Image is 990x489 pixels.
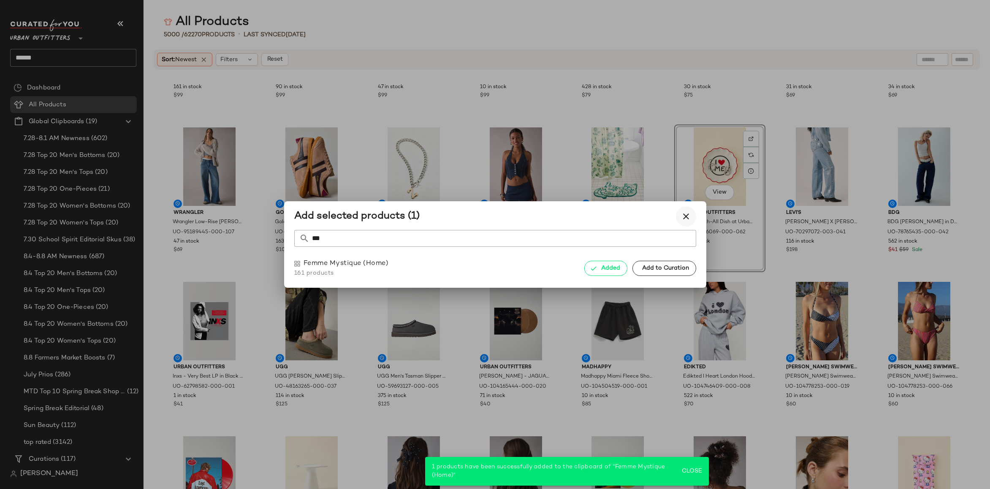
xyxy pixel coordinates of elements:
[641,265,689,272] span: Add to Curation
[601,265,620,272] span: Added
[432,464,665,478] span: 1 products have been successfully added to the clipboard of "Femme Mystique (Home)"
[681,468,702,475] span: Close
[304,259,389,269] span: Femme Mystique (Home)
[632,261,696,276] button: Add to Curation
[294,261,300,267] img: svg%3e
[294,210,420,223] div: Add selected products (1)
[584,261,627,276] button: Added
[678,464,705,479] button: Close
[294,269,389,278] span: 161 products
